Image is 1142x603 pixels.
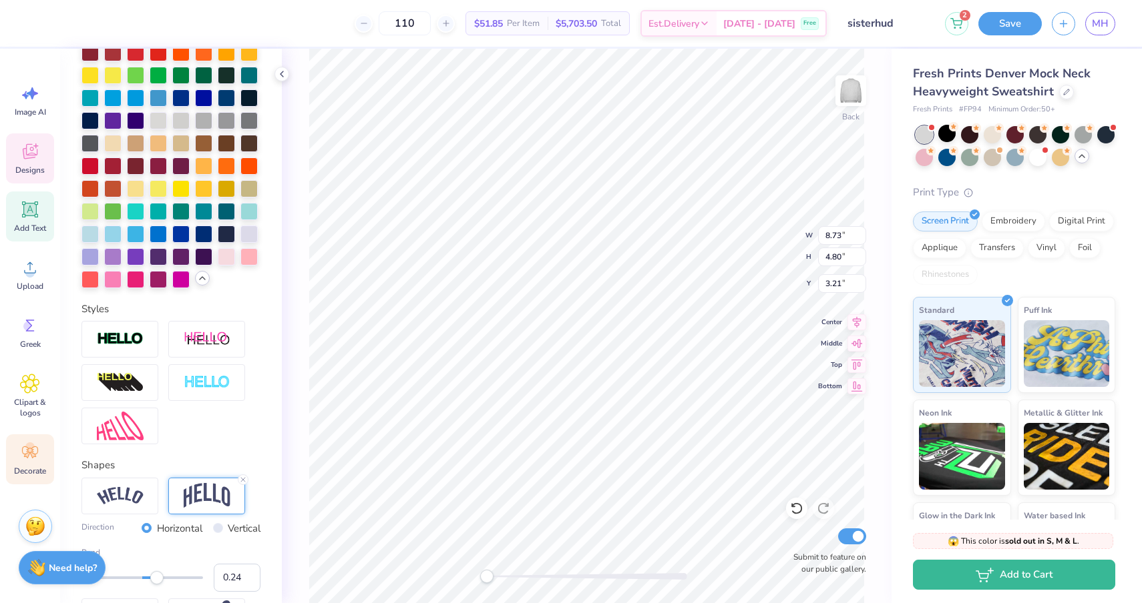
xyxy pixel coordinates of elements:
[1024,406,1103,420] span: Metallic & Glitter Ink
[919,303,954,317] span: Standard
[81,301,109,317] label: Styles
[1085,12,1115,35] a: MH
[480,570,494,583] div: Accessibility label
[17,281,43,291] span: Upload
[913,65,1091,99] span: Fresh Prints Denver Mock Neck Heavyweight Sweatshirt
[919,320,1005,387] img: Standard
[81,521,114,536] label: Direction
[913,211,978,231] div: Screen Print
[837,77,864,104] img: Back
[184,331,230,348] img: Shadow
[648,17,699,31] span: Est. Delivery
[919,406,952,420] span: Neon Ink
[1005,536,1077,546] strong: sold out in S, M & L
[20,339,41,350] span: Greek
[945,12,968,35] button: 2
[786,551,866,575] label: Submit to feature on our public gallery.
[960,10,970,21] span: 2
[913,265,978,285] div: Rhinestones
[97,412,144,440] img: Free Distort
[970,238,1024,258] div: Transfers
[723,17,795,31] span: [DATE] - [DATE]
[474,17,503,31] span: $51.85
[1024,508,1085,522] span: Water based Ink
[1092,16,1109,31] span: MH
[601,17,621,31] span: Total
[842,111,860,123] div: Back
[982,211,1045,231] div: Embroidery
[157,521,202,536] label: Horizontal
[1028,238,1065,258] div: Vinyl
[184,483,230,508] img: Arch
[49,562,97,574] strong: Need help?
[1024,303,1052,317] span: Puff Ink
[948,535,959,548] span: 😱
[818,381,842,392] span: Bottom
[556,17,597,31] span: $5,703.50
[97,372,144,394] img: 3D Illusion
[988,104,1055,115] span: Minimum Order: 50 +
[978,12,1042,35] button: Save
[913,560,1115,590] button: Add to Cart
[818,317,842,328] span: Center
[150,571,164,584] div: Accessibility label
[184,375,230,390] img: Negative Space
[81,458,115,473] label: Shapes
[1069,238,1101,258] div: Foil
[97,332,144,347] img: Stroke
[913,238,966,258] div: Applique
[959,104,982,115] span: # FP94
[228,521,260,536] label: Vertical
[97,487,144,505] img: Arc
[379,11,431,35] input: – –
[1024,320,1110,387] img: Puff Ink
[837,10,935,37] input: Untitled Design
[1024,423,1110,490] img: Metallic & Glitter Ink
[81,546,260,558] label: Bend
[818,360,842,370] span: Top
[14,223,46,233] span: Add Text
[15,107,46,117] span: Image AI
[14,466,46,476] span: Decorate
[948,535,1079,547] span: This color is .
[919,508,995,522] span: Glow in the Dark Ink
[919,423,1005,490] img: Neon Ink
[507,17,540,31] span: Per Item
[913,104,952,115] span: Fresh Prints
[8,397,52,418] span: Clipart & logos
[15,165,45,175] span: Designs
[913,185,1115,200] div: Print Type
[803,19,816,28] span: Free
[818,338,842,349] span: Middle
[1049,211,1114,231] div: Digital Print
